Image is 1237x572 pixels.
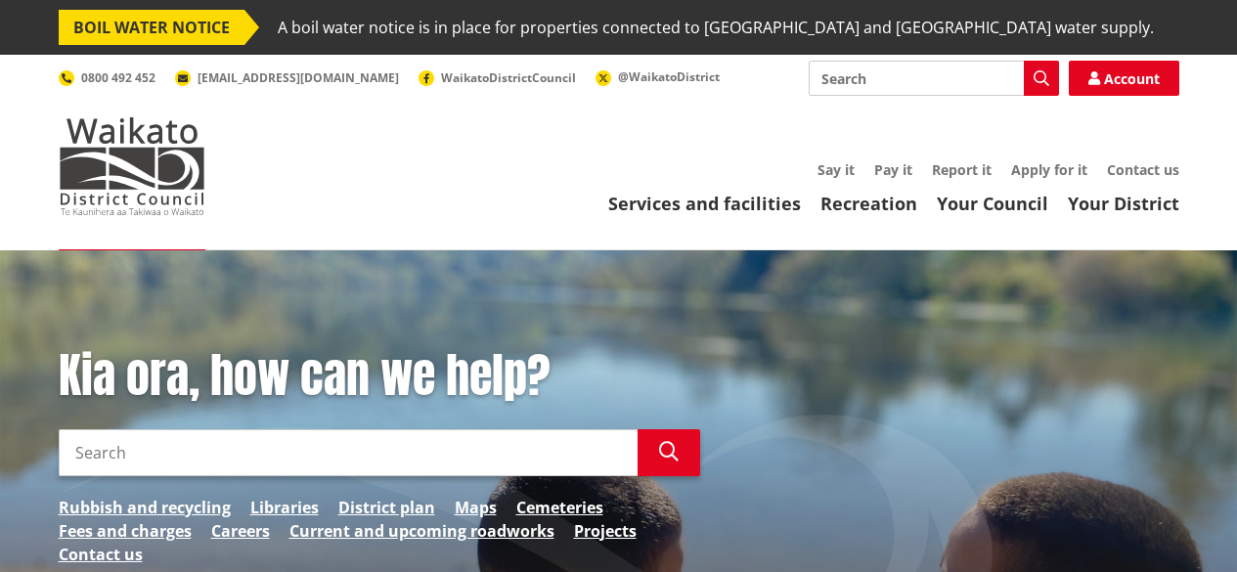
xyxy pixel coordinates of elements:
[516,496,603,519] a: Cemeteries
[250,496,319,519] a: Libraries
[59,496,231,519] a: Rubbish and recycling
[874,160,912,179] a: Pay it
[81,69,155,86] span: 0800 492 452
[1011,160,1087,179] a: Apply for it
[338,496,435,519] a: District plan
[809,61,1059,96] input: Search input
[59,429,638,476] input: Search input
[1068,192,1179,215] a: Your District
[618,68,720,85] span: @WaikatoDistrict
[1069,61,1179,96] a: Account
[278,10,1154,45] span: A boil water notice is in place for properties connected to [GEOGRAPHIC_DATA] and [GEOGRAPHIC_DAT...
[59,10,244,45] span: BOIL WATER NOTICE
[455,496,497,519] a: Maps
[1107,160,1179,179] a: Contact us
[441,69,576,86] span: WaikatoDistrictCouncil
[817,160,855,179] a: Say it
[937,192,1048,215] a: Your Council
[59,117,205,215] img: Waikato District Council - Te Kaunihera aa Takiwaa o Waikato
[289,519,554,543] a: Current and upcoming roadworks
[932,160,992,179] a: Report it
[59,543,143,566] a: Contact us
[211,519,270,543] a: Careers
[419,69,576,86] a: WaikatoDistrictCouncil
[175,69,399,86] a: [EMAIL_ADDRESS][DOMAIN_NAME]
[59,348,700,405] h1: Kia ora, how can we help?
[608,192,801,215] a: Services and facilities
[596,68,720,85] a: @WaikatoDistrict
[820,192,917,215] a: Recreation
[59,519,192,543] a: Fees and charges
[574,519,637,543] a: Projects
[198,69,399,86] span: [EMAIL_ADDRESS][DOMAIN_NAME]
[59,69,155,86] a: 0800 492 452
